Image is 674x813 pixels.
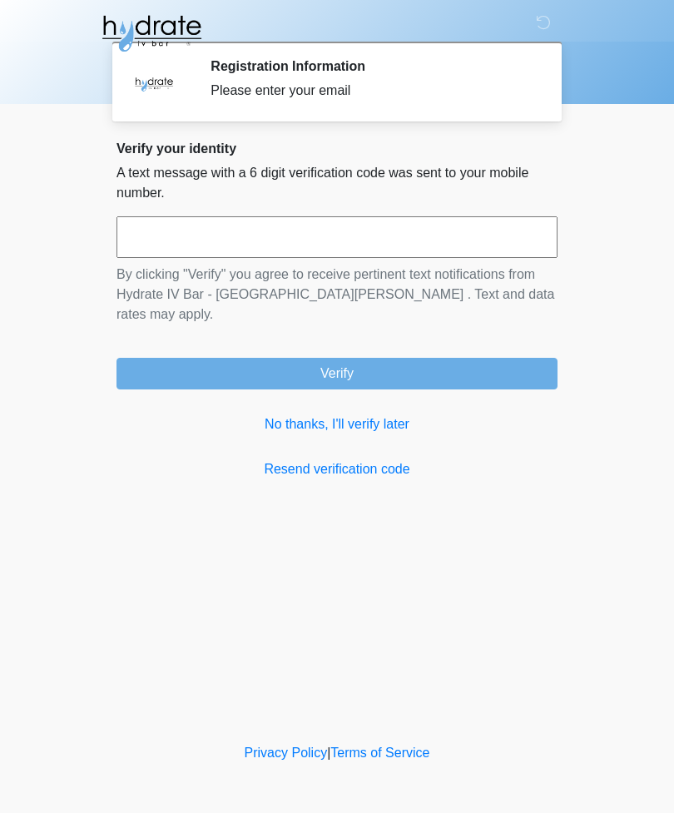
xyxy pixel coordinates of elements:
a: No thanks, I'll verify later [116,414,558,434]
a: | [327,746,330,760]
img: Agent Avatar [129,58,179,108]
p: A text message with a 6 digit verification code was sent to your mobile number. [116,163,558,203]
button: Verify [116,358,558,389]
a: Privacy Policy [245,746,328,760]
a: Resend verification code [116,459,558,479]
img: Hydrate IV Bar - Fort Collins Logo [100,12,203,54]
h2: Verify your identity [116,141,558,156]
a: Terms of Service [330,746,429,760]
div: Please enter your email [211,81,533,101]
p: By clicking "Verify" you agree to receive pertinent text notifications from Hydrate IV Bar - [GEO... [116,265,558,325]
